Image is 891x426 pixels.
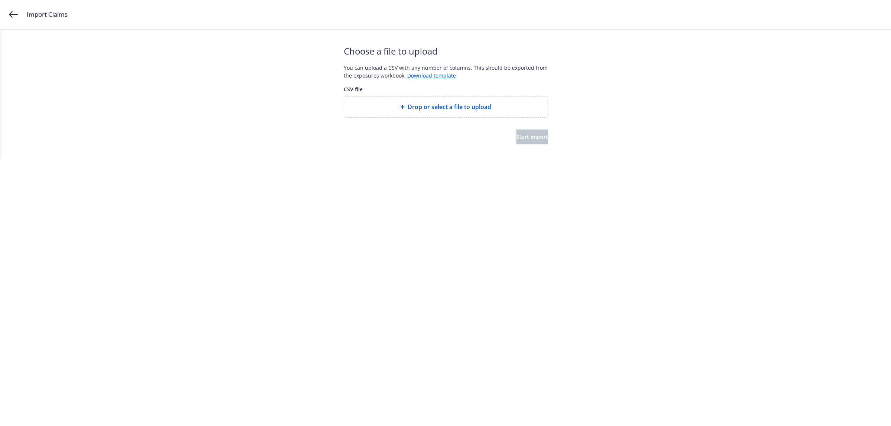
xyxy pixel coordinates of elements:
a: Download template [407,72,456,79]
div: Drop or select a file to upload [344,96,548,118]
span: Choose a file to upload [344,45,548,58]
span: CSV file [344,85,548,93]
span: Start import [516,133,548,140]
button: Start import [516,130,548,144]
span: Import Claims [27,10,68,19]
span: Drop or select a file to upload [408,102,491,111]
div: You can upload a CSV with any number of columns. This should be exported from the exposures workb... [344,64,548,79]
